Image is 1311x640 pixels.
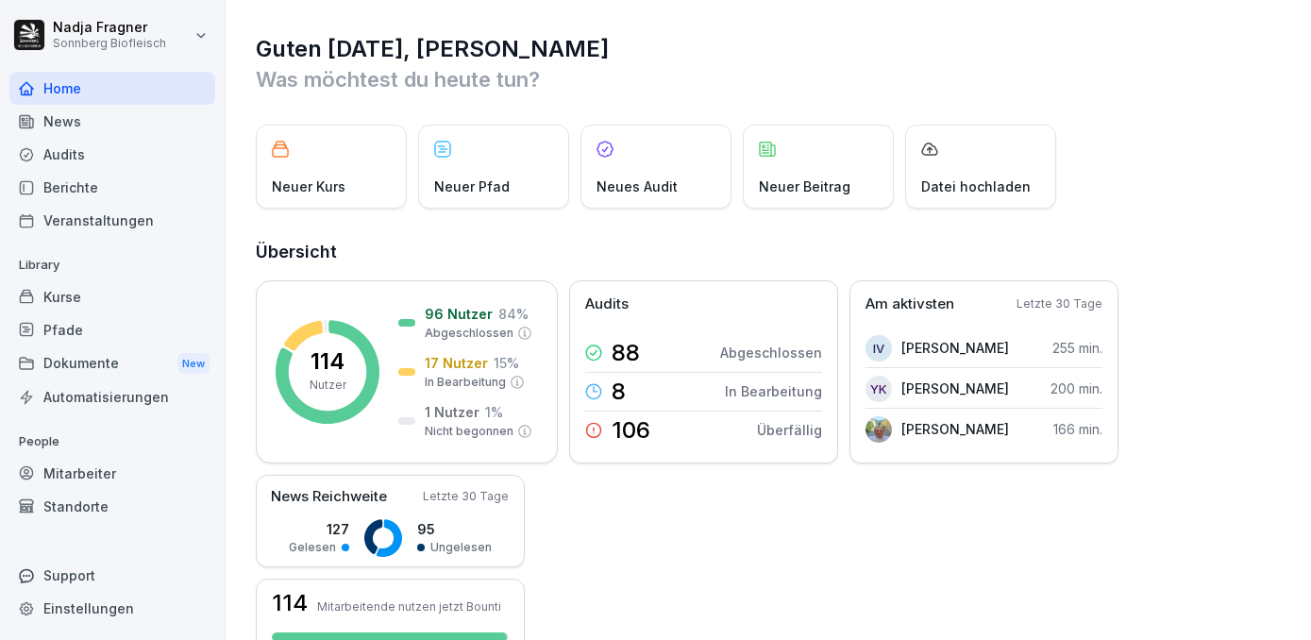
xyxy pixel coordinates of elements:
[866,335,892,362] div: IV
[725,381,822,401] p: In Bearbeitung
[9,105,215,138] a: News
[9,138,215,171] a: Audits
[866,294,954,315] p: Am aktivsten
[866,376,892,402] div: YK
[425,374,506,391] p: In Bearbeitung
[921,177,1031,196] p: Datei hochladen
[272,592,308,615] h3: 114
[425,325,513,342] p: Abgeschlossen
[317,599,501,614] p: Mitarbeitende nutzen jetzt Bounti
[612,380,626,403] p: 8
[1053,419,1102,439] p: 166 min.
[9,380,215,413] a: Automatisierungen
[289,539,336,556] p: Gelesen
[720,343,822,362] p: Abgeschlossen
[757,420,822,440] p: Überfällig
[9,313,215,346] a: Pfade
[9,171,215,204] a: Berichte
[256,64,1283,94] p: Was möchtest du heute tun?
[498,304,529,324] p: 84 %
[177,353,210,375] div: New
[612,342,640,364] p: 88
[425,423,513,440] p: Nicht begonnen
[901,379,1009,398] p: [PERSON_NAME]
[434,177,510,196] p: Neuer Pfad
[425,353,488,373] p: 17 Nutzer
[272,177,345,196] p: Neuer Kurs
[271,486,387,508] p: News Reichweite
[53,20,166,36] p: Nadja Fragner
[289,519,349,539] p: 127
[9,427,215,457] p: People
[256,34,1283,64] h1: Guten [DATE], [PERSON_NAME]
[310,377,346,394] p: Nutzer
[485,402,503,422] p: 1 %
[1017,295,1102,312] p: Letzte 30 Tage
[1050,379,1102,398] p: 200 min.
[53,37,166,50] p: Sonnberg Biofleisch
[1052,338,1102,358] p: 255 min.
[430,539,492,556] p: Ungelesen
[9,490,215,523] a: Standorte
[901,338,1009,358] p: [PERSON_NAME]
[901,419,1009,439] p: [PERSON_NAME]
[9,457,215,490] a: Mitarbeiter
[612,419,650,442] p: 106
[597,177,678,196] p: Neues Audit
[494,353,519,373] p: 15 %
[759,177,850,196] p: Neuer Beitrag
[423,488,509,505] p: Letzte 30 Tage
[9,204,215,237] a: Veranstaltungen
[9,250,215,280] p: Library
[311,350,345,373] p: 114
[9,72,215,105] a: Home
[9,592,215,625] a: Einstellungen
[425,304,493,324] p: 96 Nutzer
[9,280,215,313] a: Kurse
[9,346,215,381] a: DokumenteNew
[417,519,492,539] p: 95
[256,239,1283,265] h2: Übersicht
[9,346,215,381] div: Dokumente
[866,416,892,443] img: il98eorql7o7ex2964xnzhyp.png
[585,294,629,315] p: Audits
[425,402,479,422] p: 1 Nutzer
[9,559,215,592] div: Support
